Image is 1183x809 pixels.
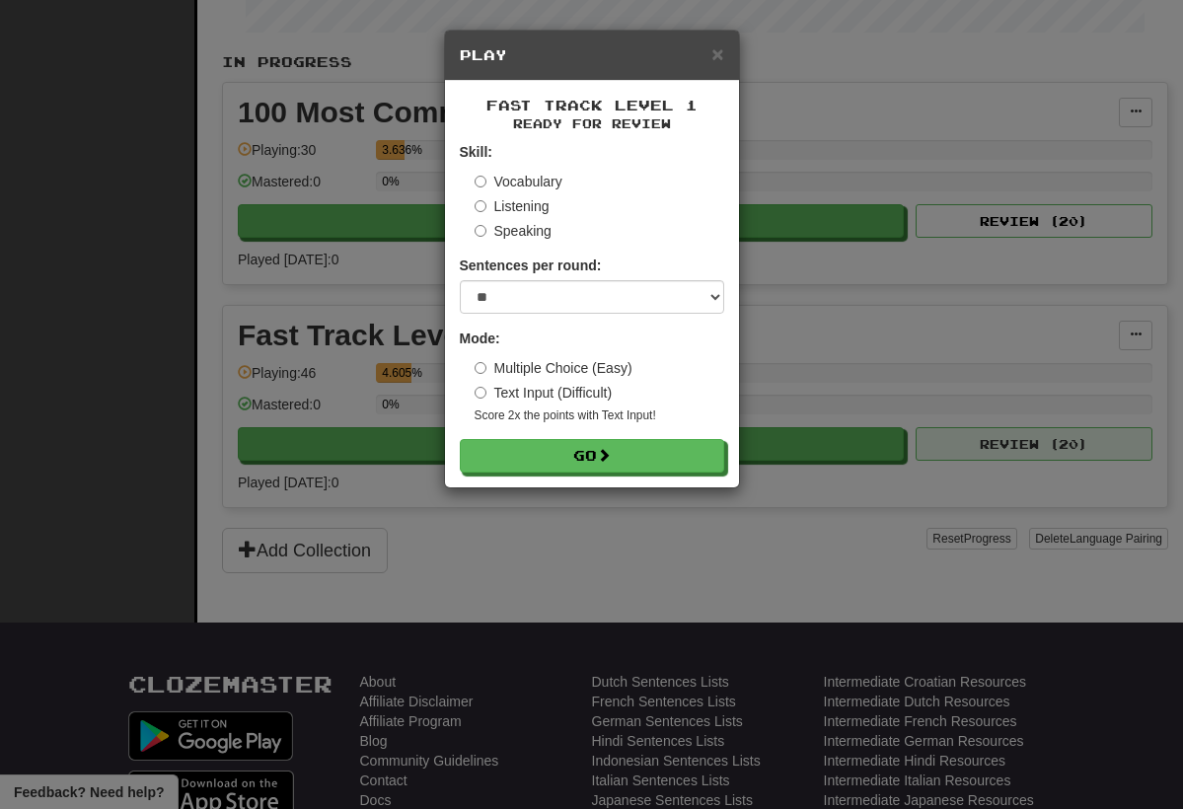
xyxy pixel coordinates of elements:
input: Speaking [475,225,486,237]
label: Text Input (Difficult) [475,383,613,403]
strong: Skill: [460,144,492,160]
small: Ready for Review [460,115,724,132]
strong: Mode: [460,331,500,346]
input: Multiple Choice (Easy) [475,362,486,374]
small: Score 2x the points with Text Input ! [475,407,724,424]
input: Listening [475,200,486,212]
label: Vocabulary [475,172,562,191]
h5: Play [460,45,724,65]
label: Listening [475,196,550,216]
button: Close [711,43,723,64]
span: Fast Track Level 1 [486,97,698,113]
label: Multiple Choice (Easy) [475,358,632,378]
input: Vocabulary [475,176,486,187]
label: Speaking [475,221,552,241]
span: × [711,42,723,65]
button: Go [460,439,724,473]
label: Sentences per round: [460,256,602,275]
input: Text Input (Difficult) [475,387,486,399]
